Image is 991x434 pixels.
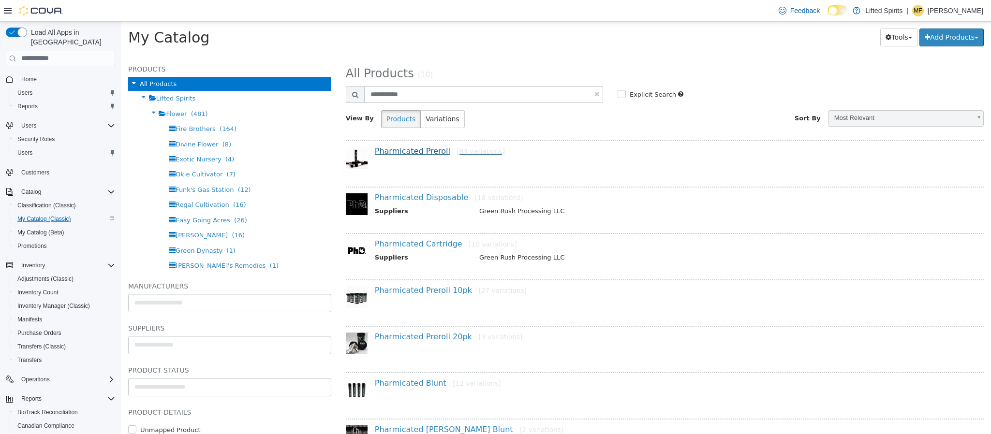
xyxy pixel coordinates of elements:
[17,120,40,131] button: Users
[14,133,59,145] a: Security Roles
[225,218,247,240] img: 150
[17,215,71,223] span: My Catalog (Classic)
[17,289,59,296] span: Inventory Count
[111,210,124,217] span: (16)
[21,376,50,383] span: Operations
[225,357,247,379] img: 150
[55,134,101,141] span: Exotic Nursery
[14,227,115,238] span: My Catalog (Beta)
[14,273,115,285] span: Adjustments (Classic)
[14,341,115,352] span: Transfers (Classic)
[55,103,95,111] span: Fire Brothers
[14,341,70,352] a: Transfers (Classic)
[14,300,115,312] span: Inventory Manager (Classic)
[2,119,119,132] button: Users
[104,134,113,141] span: (4)
[105,225,114,232] span: (1)
[708,89,850,104] span: Most Relevant
[828,5,848,15] input: Dark Mode
[2,72,119,86] button: Home
[17,329,61,337] span: Purchase Orders
[10,272,119,286] button: Adjustments (Classic)
[21,169,49,176] span: Customers
[17,167,53,178] a: Customers
[14,406,82,418] a: BioTrack Reconciliation
[102,119,110,126] span: (8)
[19,6,63,15] img: Cova
[55,164,113,172] span: Funk's Gas Station
[906,5,908,16] p: |
[106,149,115,156] span: (7)
[357,265,405,273] small: [27 variations]
[10,353,119,367] button: Transfers
[332,358,380,365] small: [12 variations]
[14,314,115,325] span: Manifests
[7,385,210,396] h5: Product Details
[55,149,102,156] span: Okie Cultivator
[17,260,49,271] button: Inventory
[254,231,351,243] th: Suppliers
[14,327,115,339] span: Purchase Orders
[17,186,45,198] button: Catalog
[914,5,922,16] span: MF
[10,132,119,146] button: Security Roles
[17,316,42,323] span: Manifests
[348,218,396,226] small: [10 variations]
[14,133,115,145] span: Security Roles
[17,73,115,85] span: Home
[17,120,115,131] span: Users
[117,164,130,172] span: (12)
[10,299,119,313] button: Inventory Manager (Classic)
[14,101,42,112] a: Reports
[17,242,47,250] span: Promotions
[21,395,42,403] span: Reports
[14,327,65,339] a: Purchase Orders
[928,5,983,16] p: [PERSON_NAME]
[14,354,45,366] a: Transfers
[2,259,119,272] button: Inventory
[7,301,210,312] h5: Suppliers
[14,87,115,99] span: Users
[790,6,820,15] span: Feedback
[14,200,80,211] a: Classification (Classic)
[113,195,126,202] span: (26)
[865,5,902,16] p: Lifted Spirits
[17,102,38,110] span: Reports
[10,419,119,433] button: Canadian Compliance
[707,88,863,105] a: Most Relevant
[14,287,62,298] a: Inventory Count
[14,240,115,252] span: Promotions
[112,179,125,187] span: (16)
[14,147,115,159] span: Users
[17,422,74,430] span: Canadian Compliance
[254,125,384,134] a: Pharmicated Preroll[84 variations]
[759,7,797,25] button: Tools
[17,374,54,385] button: Operations
[357,311,401,319] small: [3 variations]
[14,354,115,366] span: Transfers
[7,7,89,24] span: My Catalog
[17,374,115,385] span: Operations
[254,403,443,412] a: Pharmicated [PERSON_NAME] Blunt[2 variations]
[14,240,51,252] a: Promotions
[10,239,119,253] button: Promotions
[10,326,119,340] button: Purchase Orders
[17,393,45,405] button: Reports
[254,310,401,319] a: Pharmicated Preroll 20pk[3 variations]
[225,264,247,286] img: 150
[17,393,115,405] span: Reports
[14,213,115,225] span: My Catalog (Classic)
[506,68,555,78] label: Explicit Search
[14,213,75,225] a: My Catalog (Classic)
[55,179,108,187] span: Regal Cultivation
[55,195,109,202] span: Easy Going Acres
[17,275,74,283] span: Adjustments (Classic)
[254,171,402,180] a: Pharmicated Disposable[18 variations]
[17,89,32,97] span: Users
[35,73,75,80] span: Lifted Spirits
[14,227,68,238] a: My Catalog (Beta)
[14,87,36,99] a: Users
[10,100,119,113] button: Reports
[225,172,247,193] img: 150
